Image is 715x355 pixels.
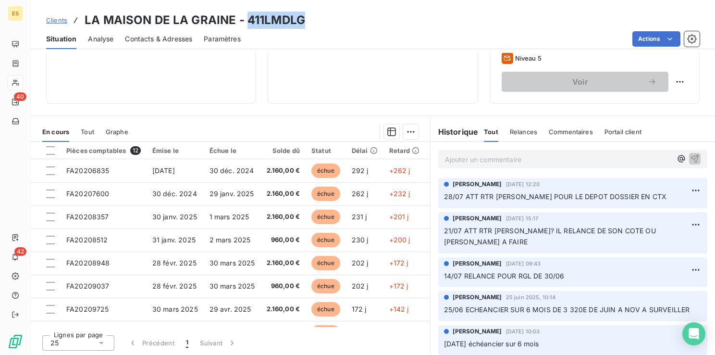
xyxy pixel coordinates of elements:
span: Relances [510,128,537,136]
span: FA20206835 [66,166,110,175]
span: +172 j [389,282,408,290]
span: 25/06 ECHEANCIER SUR 6 MOIS DE 3 320E DE JUIN A NOV A SURVEILLER [444,305,690,314]
span: 30 mars 2025 [152,305,198,313]
div: ES [8,6,23,21]
div: Open Intercom Messenger [682,322,705,345]
span: 1 mars 2025 [210,213,249,221]
span: [PERSON_NAME] [453,327,502,336]
span: échue [311,210,340,224]
span: 2 mars 2025 [210,236,251,244]
span: 231 j [352,213,367,221]
span: 30 mars 2025 [210,282,255,290]
div: Émise le [152,147,198,154]
span: FA20207600 [66,190,110,198]
span: Situation [46,34,76,44]
span: 2.160,00 € [267,304,300,314]
span: 960,00 € [267,235,300,245]
span: FA20209037 [66,282,110,290]
span: +262 j [389,166,410,175]
span: +201 j [389,213,409,221]
span: Niveau 5 [515,54,542,62]
span: 42 [14,247,26,256]
img: Logo LeanPay [8,334,23,349]
span: 14/07 RELANCE POUR RGL DE 30/06 [444,272,565,280]
span: 202 j [352,259,369,267]
span: FA20208948 [66,259,110,267]
span: 28/07 ATT RTR [PERSON_NAME] POUR LE DEPOT DOSSIER EN CTX [444,192,666,201]
h6: Historique [431,126,479,138]
span: Voir [513,78,647,86]
span: [DATE] 09:43 [506,261,541,266]
span: 30 janv. 2025 [152,213,197,221]
span: Tout [81,128,94,136]
span: 31 janv. 2025 [152,236,196,244]
span: [DATE] 15:17 [506,216,539,221]
span: [PERSON_NAME] [453,180,502,189]
span: En cours [42,128,69,136]
span: Portail client [604,128,641,136]
span: Contacts & Adresses [125,34,192,44]
button: Précédent [122,333,180,353]
span: [PERSON_NAME] [453,293,502,302]
span: 2.160,00 € [267,189,300,199]
span: 29 avr. 2025 [210,305,251,313]
span: 30 mars 2025 [210,259,255,267]
span: échue [311,233,340,247]
span: FA20208357 [66,213,109,221]
a: Clients [46,15,67,25]
span: Graphe [106,128,128,136]
div: Échue le [210,147,255,154]
h3: LA MAISON DE LA GRAINE - 411LMDLG [85,12,305,29]
span: Paramètres [204,34,241,44]
span: Tout [484,128,498,136]
span: [DATE] 12:20 [506,181,540,187]
span: 202 j [352,282,369,290]
span: 2.160,00 € [267,166,300,176]
span: échue [311,187,340,201]
span: 960,00 € [267,281,300,291]
div: Retard [389,147,420,154]
span: [DATE] [152,166,175,175]
span: 30 déc. 2024 [152,190,197,198]
span: +200 j [389,236,410,244]
span: 40 [14,92,26,101]
span: [DATE] échéancier sur 6 mois [444,340,539,348]
span: 292 j [352,166,369,175]
span: échue [311,256,340,270]
span: échue [311,164,340,178]
span: 25 [50,338,59,348]
span: 12 [130,146,141,155]
span: [PERSON_NAME] [453,214,502,223]
div: Statut [311,147,340,154]
span: FA20208512 [66,236,108,244]
div: Solde dû [267,147,300,154]
span: Analyse [88,34,113,44]
span: échue [311,302,340,317]
span: 25 juin 2025, 10:14 [506,294,556,300]
button: Voir [502,72,668,92]
span: +142 j [389,305,409,313]
span: 30 déc. 2024 [210,166,254,175]
span: échue [311,279,340,293]
span: FA20209725 [66,305,109,313]
button: Actions [632,31,680,47]
span: échue [311,325,340,340]
div: Pièces comptables [66,146,141,155]
span: 230 j [352,236,369,244]
span: +172 j [389,259,408,267]
span: 21/07 ATT RTR [PERSON_NAME]? IL RELANCE DE SON COTE OU [PERSON_NAME] A FAIRE [444,227,658,246]
span: 2.160,00 € [267,212,300,222]
span: [PERSON_NAME] [453,259,502,268]
span: +232 j [389,190,410,198]
span: 28 févr. 2025 [152,282,197,290]
button: 1 [180,333,194,353]
div: Délai [352,147,378,154]
span: 2.160,00 € [267,258,300,268]
span: [DATE] 10:03 [506,329,540,334]
span: Commentaires [549,128,593,136]
button: Suivant [194,333,243,353]
span: 262 j [352,190,369,198]
span: 28 févr. 2025 [152,259,197,267]
span: 172 j [352,305,367,313]
span: 29 janv. 2025 [210,190,254,198]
